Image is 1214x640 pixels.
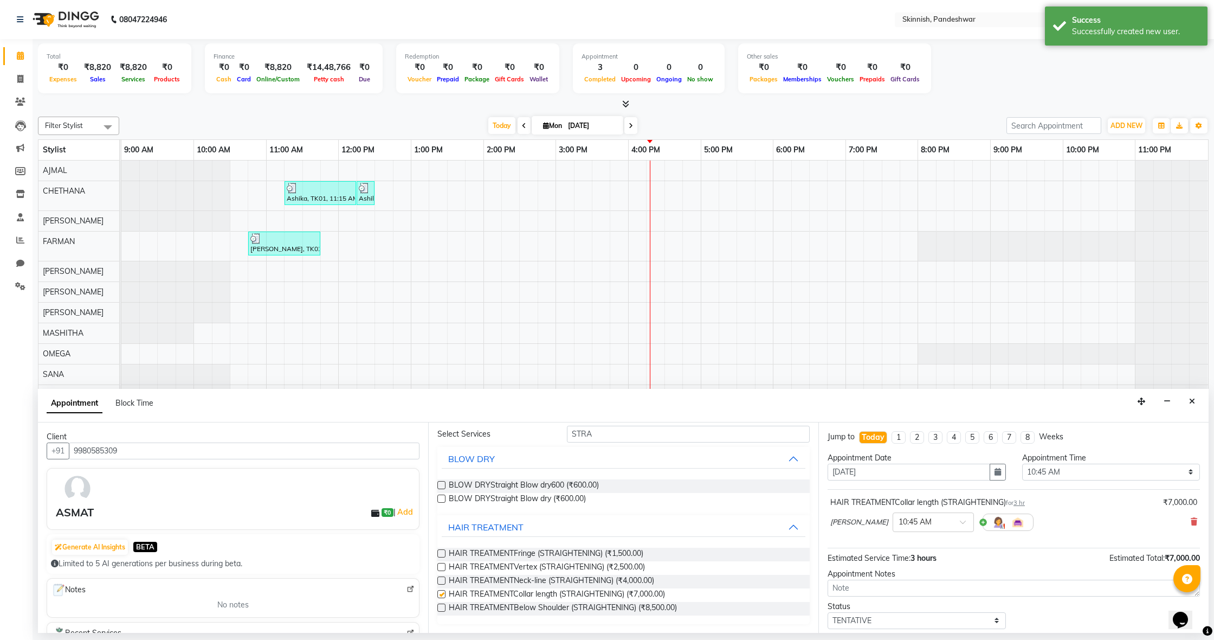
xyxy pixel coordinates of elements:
[396,505,415,519] a: Add
[1184,393,1200,410] button: Close
[984,431,998,444] li: 6
[828,431,855,443] div: Jump to
[286,183,355,203] div: Ashika, TK01, 11:15 AM-12:15 PM, Advanced Facial TherapyHydra Facial
[1063,142,1102,158] a: 10:00 PM
[1022,452,1200,464] div: Appointment Time
[629,142,663,158] a: 4:00 PM
[62,473,93,504] img: avatar
[43,369,64,379] span: SANA
[449,493,586,507] span: BLOW DRYStraight Blow dry (₹600.00)
[582,61,618,74] div: 3
[302,61,355,74] div: ₹14,48,766
[947,431,961,444] li: 4
[654,75,685,83] span: Ongoing
[1072,15,1199,26] div: Success
[43,216,104,226] span: [PERSON_NAME]
[828,568,1200,580] div: Appointment Notes
[991,142,1025,158] a: 9:00 PM
[194,142,233,158] a: 10:00 AM
[888,61,922,74] div: ₹0
[449,602,677,616] span: HAIR TREATMENTBelow Shoulder (STRAIGHTENING) (₹8,500.00)
[488,117,515,134] span: Today
[747,52,922,61] div: Other sales
[448,521,524,534] div: HAIR TREATMENT
[449,588,665,602] span: HAIR TREATMENTCollar length (STRAIGHTENING) (₹7,000.00)
[1039,431,1063,443] div: Weeks
[45,121,83,130] span: Filter Stylist
[267,142,306,158] a: 11:00 AM
[115,61,151,74] div: ₹8,820
[747,75,780,83] span: Packages
[393,505,415,519] span: |
[824,75,857,83] span: Vouchers
[249,233,319,254] div: [PERSON_NAME], TK02, 10:45 AM-11:45 AM, Advanced Facial TherapyHydra Facial
[846,142,880,158] a: 7:00 PM
[47,52,183,61] div: Total
[892,431,906,444] li: 1
[830,517,888,528] span: [PERSON_NAME]
[965,431,979,444] li: 5
[484,142,518,158] a: 2:00 PM
[567,426,810,443] input: Search by service name
[685,61,716,74] div: 0
[857,61,888,74] div: ₹0
[618,61,654,74] div: 0
[51,627,121,640] span: Recent Services
[115,398,153,408] span: Block Time
[217,599,249,611] span: No notes
[582,75,618,83] span: Completed
[582,52,716,61] div: Appointment
[356,75,373,83] span: Due
[747,61,780,74] div: ₹0
[828,601,1006,612] div: Status
[43,236,75,246] span: FARMAN
[87,75,108,83] span: Sales
[405,61,434,74] div: ₹0
[862,432,884,443] div: Today
[151,61,183,74] div: ₹0
[234,75,254,83] span: Card
[47,394,102,413] span: Appointment
[355,61,374,74] div: ₹0
[1109,553,1165,563] span: Estimated Total:
[773,142,808,158] a: 6:00 PM
[442,517,805,537] button: HAIR TREATMENT
[910,431,924,444] li: 2
[527,61,551,74] div: ₹0
[449,561,645,575] span: HAIR TREATMENTVertex (STRAIGHTENING) (₹2,500.00)
[56,504,94,521] div: ASMAT
[1163,497,1197,508] div: ₹7,000.00
[43,328,83,338] span: MASHITHA
[928,431,942,444] li: 3
[411,142,445,158] a: 1:00 PM
[254,75,302,83] span: Online/Custom
[69,443,419,459] input: Search by Name/Mobile/Email/Code
[43,266,104,276] span: [PERSON_NAME]
[780,61,824,74] div: ₹0
[358,183,373,203] div: Ashika, TK01, 12:15 PM-12:30 PM, Eyebrows
[918,142,952,158] a: 8:00 PM
[43,287,104,297] span: [PERSON_NAME]
[311,75,347,83] span: Petty cash
[47,431,419,443] div: Client
[888,75,922,83] span: Gift Cards
[434,75,462,83] span: Prepaid
[1072,26,1199,37] div: Successfully created new user.
[214,61,234,74] div: ₹0
[565,118,619,134] input: 2025-09-01
[121,142,156,158] a: 9:00 AM
[254,61,302,74] div: ₹8,820
[119,75,148,83] span: Services
[449,479,599,493] span: BLOW DRYStraight Blow dry600 (₹600.00)
[449,575,654,588] span: HAIR TREATMENTNeck-line (STRAIGHTENING) (₹4,000.00)
[1006,499,1025,507] small: for
[448,452,495,465] div: BLOW DRY
[910,553,937,563] span: 3 hours
[214,52,374,61] div: Finance
[1110,121,1142,130] span: ADD NEW
[540,121,565,130] span: Mon
[51,558,415,569] div: Limited to 5 AI generations per business during beta.
[405,52,551,61] div: Redemption
[618,75,654,83] span: Upcoming
[828,452,1006,464] div: Appointment Date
